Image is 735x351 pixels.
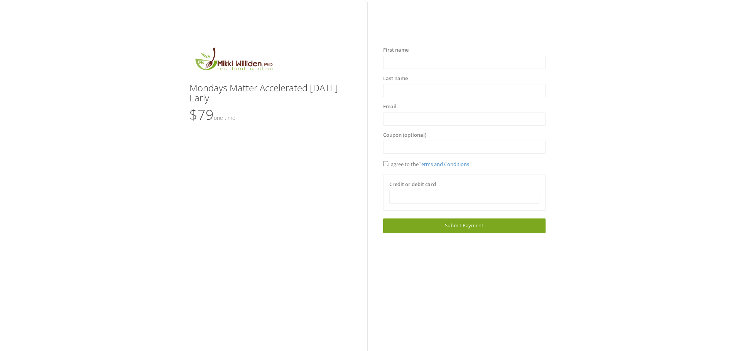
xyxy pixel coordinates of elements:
small: One time [214,114,235,121]
label: Credit or debit card [389,181,436,188]
span: $79 [189,105,235,124]
label: Coupon (optional) [383,131,426,139]
a: Submit Payment [383,218,546,233]
label: First name [383,46,409,54]
h3: Mondays Matter Accelerated [DATE] Early [189,83,352,103]
iframe: Secure card payment input frame [394,194,534,200]
label: Email [383,103,397,111]
a: Terms and Conditions [419,161,469,168]
label: Last name [383,75,408,82]
img: MikkiLogoMain.png [189,46,277,75]
span: I agree to the [383,161,469,168]
span: Submit Payment [445,222,483,229]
